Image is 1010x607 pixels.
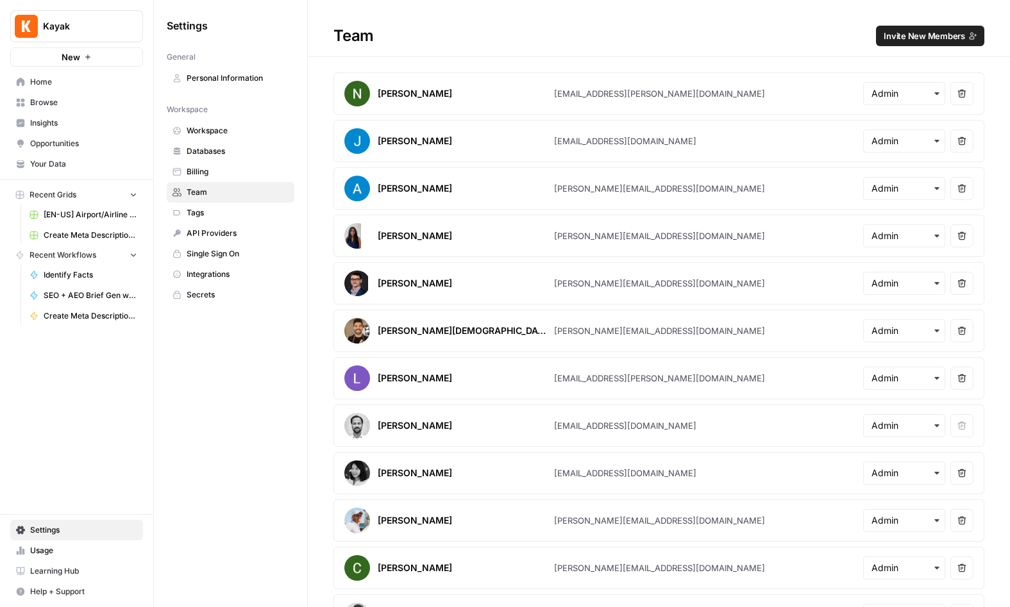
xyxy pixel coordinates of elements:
[378,324,549,337] div: [PERSON_NAME][DEMOGRAPHIC_DATA]
[10,113,143,133] a: Insights
[10,47,143,67] button: New
[344,81,370,106] img: avatar
[871,182,937,195] input: Admin
[871,372,937,385] input: Admin
[167,104,208,115] span: Workspace
[344,223,361,249] img: avatar
[378,419,452,432] div: [PERSON_NAME]
[187,166,289,178] span: Billing
[378,135,452,147] div: [PERSON_NAME]
[167,18,208,33] span: Settings
[871,87,937,100] input: Admin
[10,581,143,602] button: Help + Support
[344,365,370,391] img: avatar
[344,413,370,438] img: avatar
[24,204,143,225] a: [EN-US] Airport/Airline Content Refresh
[554,277,765,290] div: [PERSON_NAME][EMAIL_ADDRESS][DOMAIN_NAME]
[378,229,452,242] div: [PERSON_NAME]
[344,270,368,296] img: avatar
[187,125,289,137] span: Workspace
[167,285,294,305] a: Secrets
[30,524,137,536] span: Settings
[871,419,937,432] input: Admin
[871,135,937,147] input: Admin
[30,158,137,170] span: Your Data
[10,561,143,581] a: Learning Hub
[187,146,289,157] span: Databases
[378,182,452,195] div: [PERSON_NAME]
[378,514,452,527] div: [PERSON_NAME]
[44,229,137,241] span: Create Meta Description - [PERSON_NAME]
[871,229,937,242] input: Admin
[167,141,294,162] a: Databases
[10,520,143,540] a: Settings
[30,545,137,556] span: Usage
[29,249,96,261] span: Recent Workflows
[378,372,452,385] div: [PERSON_NAME]
[344,508,370,533] img: avatar
[554,467,696,479] div: [EMAIL_ADDRESS][DOMAIN_NAME]
[871,467,937,479] input: Admin
[167,68,294,88] a: Personal Information
[10,245,143,265] button: Recent Workflows
[10,133,143,154] a: Opportunities
[554,229,765,242] div: [PERSON_NAME][EMAIL_ADDRESS][DOMAIN_NAME]
[344,128,370,154] img: avatar
[187,207,289,219] span: Tags
[554,514,765,527] div: [PERSON_NAME][EMAIL_ADDRESS][DOMAIN_NAME]
[871,561,937,574] input: Admin
[187,187,289,198] span: Team
[62,51,80,63] span: New
[344,555,370,581] img: avatar
[554,372,765,385] div: [EMAIL_ADDRESS][PERSON_NAME][DOMAIN_NAME]
[187,248,289,260] span: Single Sign On
[308,26,1010,46] div: Team
[30,117,137,129] span: Insights
[871,514,937,527] input: Admin
[554,419,696,432] div: [EMAIL_ADDRESS][DOMAIN_NAME]
[24,265,143,285] a: Identify Facts
[10,72,143,92] a: Home
[378,87,452,100] div: [PERSON_NAME]
[554,561,765,574] div: [PERSON_NAME][EMAIL_ADDRESS][DOMAIN_NAME]
[554,324,765,337] div: [PERSON_NAME][EMAIL_ADDRESS][DOMAIN_NAME]
[44,310,137,322] span: Create Meta Description - [PERSON_NAME]
[167,121,294,141] a: Workspace
[344,460,370,486] img: avatar
[187,289,289,301] span: Secrets
[167,182,294,203] a: Team
[378,467,452,479] div: [PERSON_NAME]
[24,285,143,306] a: SEO + AEO Brief Gen w/ FAQ
[44,269,137,281] span: Identify Facts
[24,306,143,326] a: Create Meta Description - [PERSON_NAME]
[167,203,294,223] a: Tags
[554,135,696,147] div: [EMAIL_ADDRESS][DOMAIN_NAME]
[30,76,137,88] span: Home
[884,29,965,42] span: Invite New Members
[10,92,143,113] a: Browse
[10,10,143,42] button: Workspace: Kayak
[15,15,38,38] img: Kayak Logo
[554,87,765,100] div: [EMAIL_ADDRESS][PERSON_NAME][DOMAIN_NAME]
[871,277,937,290] input: Admin
[24,225,143,245] a: Create Meta Description - [PERSON_NAME]
[29,189,76,201] span: Recent Grids
[30,138,137,149] span: Opportunities
[43,20,121,33] span: Kayak
[344,318,370,344] img: avatar
[187,269,289,280] span: Integrations
[30,97,137,108] span: Browse
[10,185,143,204] button: Recent Grids
[167,264,294,285] a: Integrations
[44,290,137,301] span: SEO + AEO Brief Gen w/ FAQ
[876,26,984,46] button: Invite New Members
[30,586,137,597] span: Help + Support
[344,176,370,201] img: avatar
[30,565,137,577] span: Learning Hub
[167,244,294,264] a: Single Sign On
[167,223,294,244] a: API Providers
[10,154,143,174] a: Your Data
[378,277,452,290] div: [PERSON_NAME]
[187,72,289,84] span: Personal Information
[44,209,137,220] span: [EN-US] Airport/Airline Content Refresh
